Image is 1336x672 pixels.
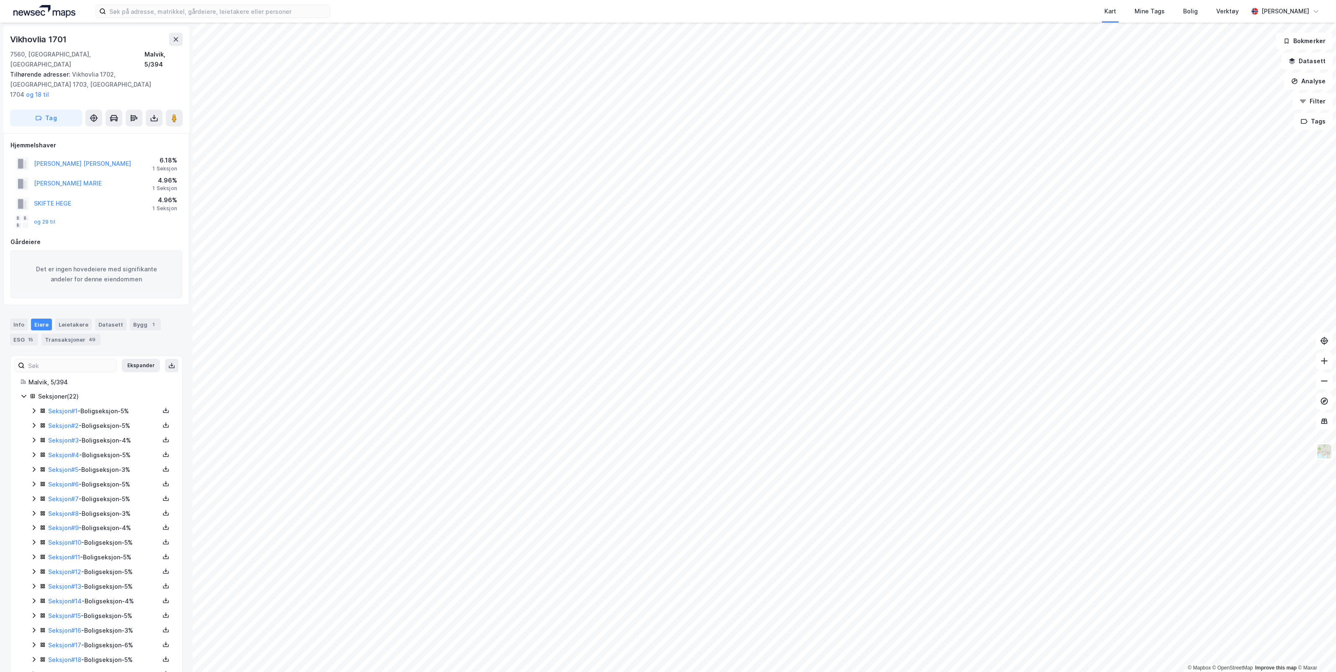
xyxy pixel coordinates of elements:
[48,495,79,502] a: Seksjon#7
[48,568,81,575] a: Seksjon#12
[152,195,177,205] div: 4.96%
[48,554,80,561] a: Seksjon#11
[149,320,157,329] div: 1
[31,319,52,330] div: Eiere
[1212,665,1253,671] a: OpenStreetMap
[10,140,182,150] div: Hjemmelshaver
[10,110,82,126] button: Tag
[48,539,81,546] a: Seksjon#10
[48,421,160,431] div: - Boligseksjon - 5%
[122,359,160,372] button: Ekspander
[48,611,160,621] div: - Boligseksjon - 5%
[13,5,75,18] img: logo.a4113a55bc3d86da70a041830d287a7e.svg
[10,334,38,345] div: ESG
[48,583,81,590] a: Seksjon#13
[48,641,81,649] a: Seksjon#17
[1188,665,1211,671] a: Mapbox
[48,597,82,605] a: Seksjon#14
[152,165,177,172] div: 1 Seksjon
[48,626,160,636] div: - Boligseksjon - 3%
[152,155,177,165] div: 6.18%
[48,655,160,665] div: - Boligseksjon - 5%
[26,335,35,344] div: 15
[1294,113,1333,130] button: Tags
[48,612,81,619] a: Seksjon#15
[1104,6,1116,16] div: Kart
[28,377,172,387] div: Malvik, 5/394
[1255,665,1297,671] a: Improve this map
[48,466,78,473] a: Seksjon#5
[48,538,160,548] div: - Boligseksjon - 5%
[1316,443,1332,459] img: Z
[152,205,177,212] div: 1 Seksjon
[48,407,77,415] a: Seksjon#1
[48,509,160,519] div: - Boligseksjon - 3%
[48,523,160,533] div: - Boligseksjon - 4%
[1282,53,1333,70] button: Datasett
[106,5,330,18] input: Søk på adresse, matrikkel, gårdeiere, leietakere eller personer
[38,391,172,402] div: Seksjoner ( 22 )
[10,71,72,78] span: Tilhørende adresser:
[152,185,177,192] div: 1 Seksjon
[10,237,182,247] div: Gårdeiere
[48,510,79,517] a: Seksjon#8
[41,334,101,345] div: Transaksjoner
[1294,632,1336,672] iframe: Chat Widget
[48,596,160,606] div: - Boligseksjon - 4%
[152,175,177,185] div: 4.96%
[48,582,160,592] div: - Boligseksjon - 5%
[25,359,116,372] input: Søk
[95,319,126,330] div: Datasett
[10,250,182,298] div: Det er ingen hovedeiere med signifikante andeler for denne eiendommen
[48,435,160,445] div: - Boligseksjon - 4%
[10,33,68,46] div: Vikhovlia 1701
[1261,6,1309,16] div: [PERSON_NAME]
[10,319,28,330] div: Info
[55,319,92,330] div: Leietakere
[1276,33,1333,49] button: Bokmerker
[48,494,160,504] div: - Boligseksjon - 5%
[87,335,97,344] div: 49
[48,640,160,650] div: - Boligseksjon - 6%
[48,524,79,531] a: Seksjon#9
[1135,6,1165,16] div: Mine Tags
[48,422,79,429] a: Seksjon#2
[1292,93,1333,110] button: Filter
[130,319,161,330] div: Bygg
[48,450,160,460] div: - Boligseksjon - 5%
[10,49,144,70] div: 7560, [GEOGRAPHIC_DATA], [GEOGRAPHIC_DATA]
[1183,6,1198,16] div: Bolig
[48,406,160,416] div: - Boligseksjon - 5%
[144,49,183,70] div: Malvik, 5/394
[48,437,79,444] a: Seksjon#3
[48,465,160,475] div: - Boligseksjon - 3%
[48,567,160,577] div: - Boligseksjon - 5%
[48,627,81,634] a: Seksjon#16
[48,552,160,562] div: - Boligseksjon - 5%
[1284,73,1333,90] button: Analyse
[48,481,79,488] a: Seksjon#6
[48,656,81,663] a: Seksjon#18
[10,70,176,100] div: Vikhovlia 1702, [GEOGRAPHIC_DATA] 1703, [GEOGRAPHIC_DATA] 1704
[48,451,79,458] a: Seksjon#4
[48,479,160,489] div: - Boligseksjon - 5%
[1216,6,1239,16] div: Verktøy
